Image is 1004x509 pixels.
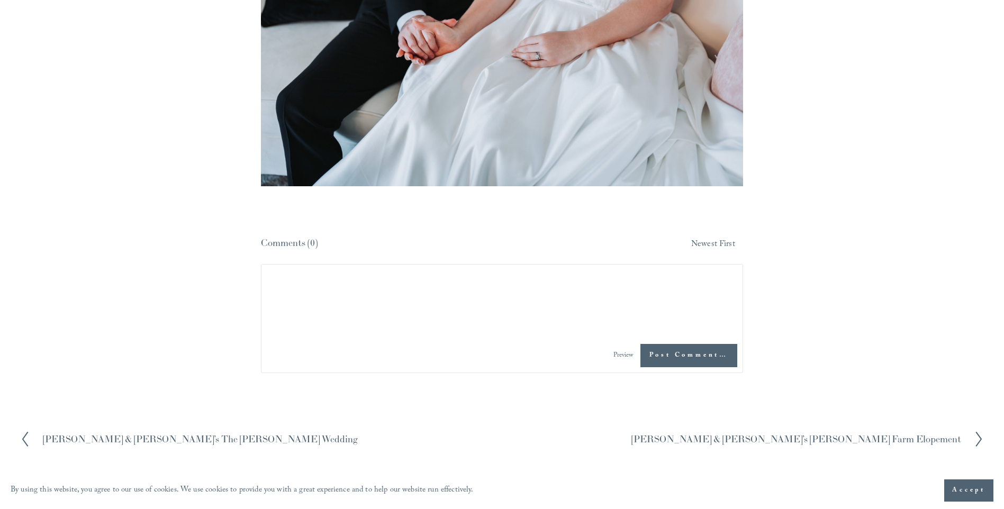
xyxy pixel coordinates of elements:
[631,431,984,448] a: [PERSON_NAME] & [PERSON_NAME]’s [PERSON_NAME] Farm Elopement
[631,434,961,444] h2: [PERSON_NAME] & [PERSON_NAME]’s [PERSON_NAME] Farm Elopement
[944,479,993,502] button: Accept
[261,237,318,249] span: Comments (0)
[613,350,634,361] span: Preview
[640,344,737,367] span: Post Comment…
[43,434,358,444] h2: [PERSON_NAME] & [PERSON_NAME]’s The [PERSON_NAME] Wedding
[11,483,474,498] p: By using this website, you agree to our use of cookies. We use cookies to provide you with a grea...
[20,431,358,448] a: [PERSON_NAME] & [PERSON_NAME]’s The [PERSON_NAME] Wedding
[952,485,985,496] span: Accept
